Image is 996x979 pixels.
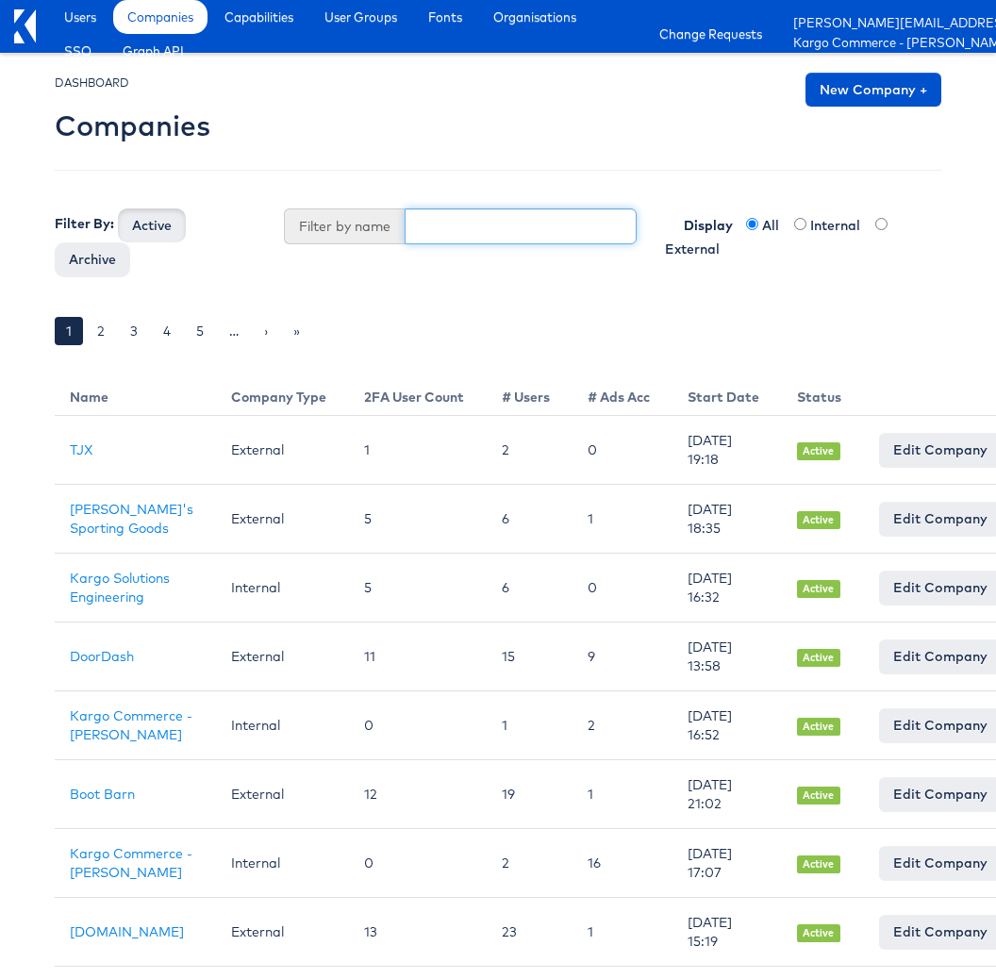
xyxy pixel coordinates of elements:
[349,554,487,622] td: 5
[55,242,130,276] button: Archive
[672,691,782,760] td: [DATE] 16:52
[349,691,487,760] td: 0
[216,898,349,967] td: External
[282,317,311,345] a: »
[487,898,573,967] td: 23
[70,707,192,743] a: Kargo Commerce - [PERSON_NAME]
[349,416,487,485] td: 1
[487,416,573,485] td: 2
[185,317,215,345] a: 5
[50,34,106,68] a: SSO
[573,898,672,967] td: 1
[797,855,840,873] span: Active
[672,829,782,898] td: [DATE] 17:07
[349,373,487,416] th: 2FA User Count
[487,373,573,416] th: # Users
[487,829,573,898] td: 2
[672,898,782,967] td: [DATE] 15:19
[672,554,782,622] td: [DATE] 16:32
[70,570,170,606] a: Kargo Solutions Engineering
[123,41,184,60] span: Graph API
[55,110,210,141] h2: Companies
[108,34,198,68] a: Graph API
[573,622,672,691] td: 9
[762,216,790,235] label: All
[797,580,840,598] span: Active
[70,845,192,881] a: Kargo Commerce - [PERSON_NAME]
[573,760,672,829] td: 1
[70,648,134,665] a: DoorDash
[573,554,672,622] td: 0
[216,373,349,416] th: Company Type
[216,829,349,898] td: Internal
[70,441,93,458] a: TJX
[119,317,149,345] a: 3
[216,760,349,829] td: External
[324,8,397,26] span: User Groups
[216,485,349,554] td: External
[810,216,871,235] label: Internal
[573,373,672,416] th: # Ads Acc
[428,8,462,26] span: Fonts
[487,760,573,829] td: 19
[216,554,349,622] td: Internal
[797,718,840,736] span: Active
[793,34,982,54] a: Kargo Commerce - [PERSON_NAME]
[55,75,129,90] small: DASHBOARD
[487,691,573,760] td: 1
[70,786,135,803] a: Boot Barn
[118,208,186,242] button: Active
[349,485,487,554] td: 5
[216,416,349,485] td: External
[797,787,840,805] span: Active
[645,17,776,51] a: Change Requests
[672,485,782,554] td: [DATE] 18:35
[55,214,114,233] label: Filter By:
[86,317,116,345] a: 2
[797,511,840,529] span: Active
[573,691,672,760] td: 2
[672,373,782,416] th: Start Date
[55,317,83,345] a: 1
[349,829,487,898] td: 0
[152,317,182,345] a: 4
[672,622,782,691] td: [DATE] 13:58
[573,416,672,485] td: 0
[218,317,250,345] a: …
[349,760,487,829] td: 12
[797,442,840,460] span: Active
[284,208,405,244] span: Filter by name
[672,416,782,485] td: [DATE] 19:18
[64,8,96,26] span: Users
[55,373,216,416] th: Name
[349,898,487,967] td: 13
[487,485,573,554] td: 6
[487,622,573,691] td: 15
[573,829,672,898] td: 16
[672,760,782,829] td: [DATE] 21:02
[70,501,193,537] a: [PERSON_NAME]'s Sporting Goods
[349,622,487,691] td: 11
[216,691,349,760] td: Internal
[793,14,982,34] a: [PERSON_NAME][EMAIL_ADDRESS][PERSON_NAME][DOMAIN_NAME]
[665,208,742,235] label: Display
[782,373,864,416] th: Status
[797,649,840,667] span: Active
[805,73,941,107] a: New Company +
[487,554,573,622] td: 6
[573,485,672,554] td: 1
[127,8,193,26] span: Companies
[216,622,349,691] td: External
[665,240,731,258] label: External
[224,8,293,26] span: Capabilities
[493,8,576,26] span: Organisations
[253,317,279,345] a: ›
[64,41,91,60] span: SSO
[70,923,184,940] a: [DOMAIN_NAME]
[797,924,840,942] span: Active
